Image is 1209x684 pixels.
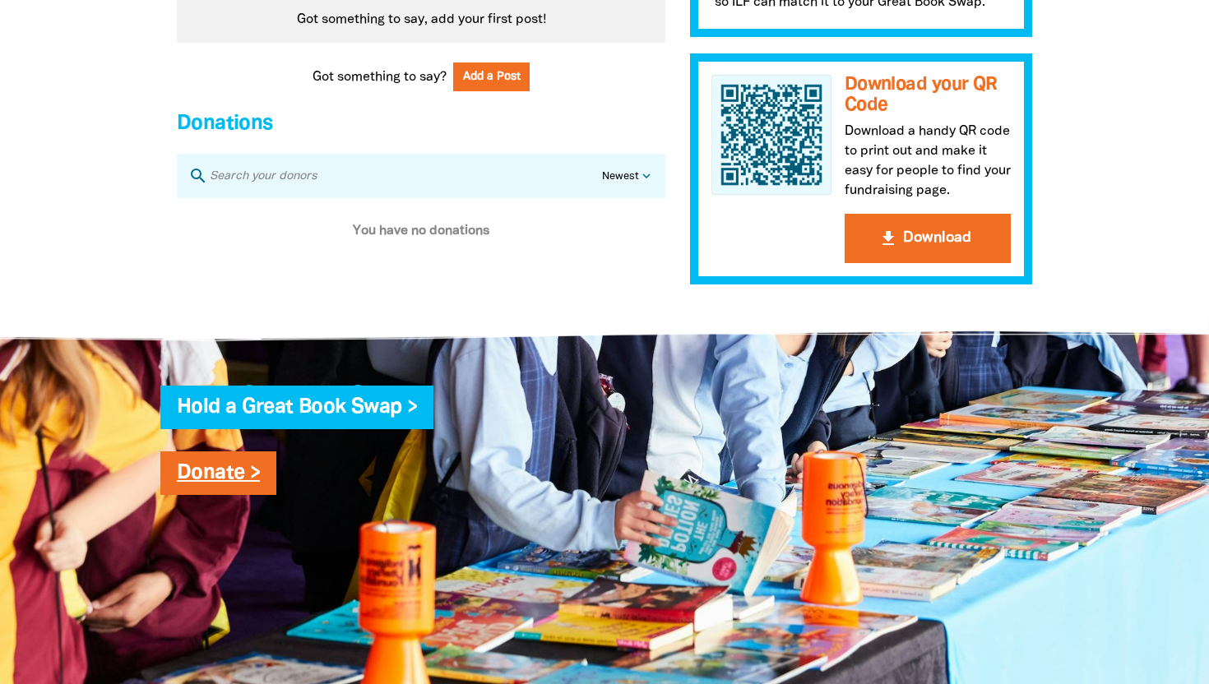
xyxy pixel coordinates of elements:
div: You have no donations [177,198,665,264]
div: Paginated content [177,198,665,264]
a: Hold a Great Book Swap > [177,398,417,417]
i: get_app [878,229,898,248]
a: Donate > [177,464,260,483]
button: get_appDownload [845,214,1011,263]
span: Donations [177,114,272,133]
i: search [188,166,208,186]
h3: Download your QR Code [845,75,1011,115]
span: Got something to say? [313,67,447,87]
input: Search your donors [208,165,602,187]
button: Add a Post [453,62,530,91]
